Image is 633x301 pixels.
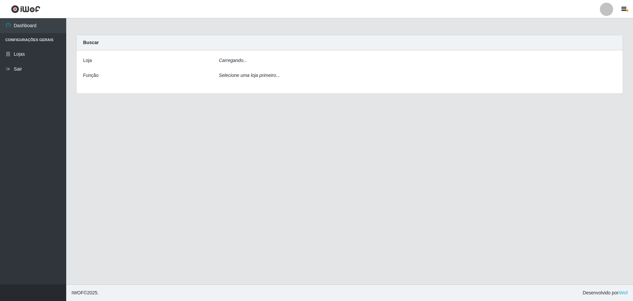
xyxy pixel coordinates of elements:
[583,289,628,296] span: Desenvolvido por
[83,72,99,79] label: Função
[219,73,280,78] i: Selecione uma loja primeiro...
[72,290,84,295] span: IWOF
[219,58,247,63] i: Carregando...
[618,290,628,295] a: iWof
[83,57,92,64] label: Loja
[11,5,40,13] img: CoreUI Logo
[83,40,99,45] strong: Buscar
[72,289,99,296] span: © 2025 .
